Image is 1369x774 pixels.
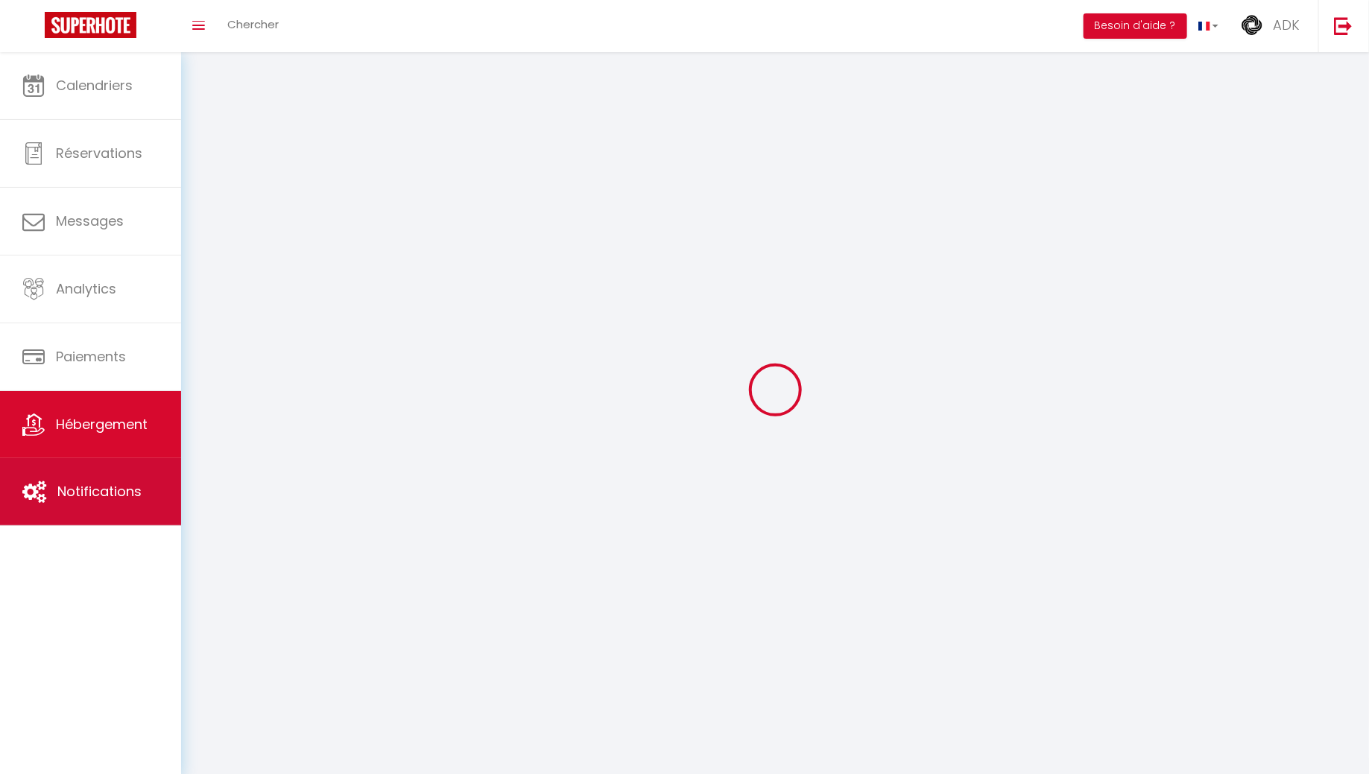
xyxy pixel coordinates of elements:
img: logout [1334,16,1353,35]
img: Super Booking [45,12,136,38]
span: Messages [56,212,124,230]
span: ADK [1273,16,1300,34]
span: Chercher [227,16,279,32]
span: Analytics [56,279,116,298]
span: Calendriers [56,76,133,95]
span: Notifications [57,482,142,501]
button: Besoin d'aide ? [1084,13,1187,39]
img: ... [1241,13,1263,37]
span: Réservations [56,144,142,162]
span: Hébergement [56,415,148,434]
button: Ouvrir le widget de chat LiveChat [12,6,57,51]
span: Paiements [56,347,126,366]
